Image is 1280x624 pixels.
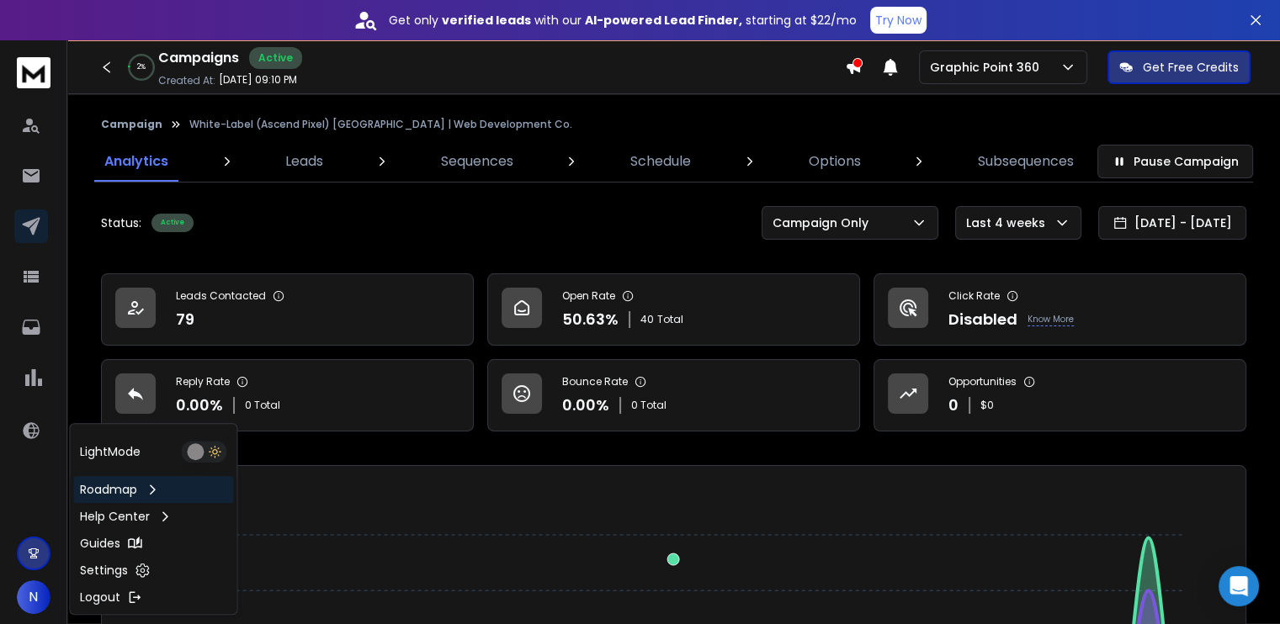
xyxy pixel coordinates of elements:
[249,47,302,69] div: Active
[562,375,628,389] p: Bounce Rate
[275,141,333,182] a: Leads
[1143,59,1239,76] p: Get Free Credits
[431,141,523,182] a: Sequences
[176,375,230,389] p: Reply Rate
[1098,206,1246,240] button: [DATE] - [DATE]
[80,562,128,579] p: Settings
[80,535,120,552] p: Guides
[176,394,223,417] p: 0.00 %
[773,214,875,231] p: Campaign Only
[189,118,572,131] p: White-Label (Ascend Pixel) [GEOGRAPHIC_DATA] | Web Development Co.
[630,151,691,172] p: Schedule
[1097,145,1253,178] button: Pause Campaign
[874,273,1246,346] a: Click RateDisabledKnow More
[1107,50,1251,84] button: Get Free Credits
[151,214,194,232] div: Active
[948,394,959,417] p: 0
[219,73,297,87] p: [DATE] 09:10 PM
[620,141,701,182] a: Schedule
[487,273,860,346] a: Open Rate50.63%40Total
[101,273,474,346] a: Leads Contacted79
[80,508,150,525] p: Help Center
[640,313,654,326] span: 40
[389,12,857,29] p: Get only with our starting at $22/mo
[17,57,50,88] img: logo
[799,141,871,182] a: Options
[17,580,50,614] button: N
[874,359,1246,431] a: Opportunities0$0
[585,12,742,29] strong: AI-powered Lead Finder,
[101,214,141,231] p: Status:
[176,308,194,331] p: 79
[809,151,861,172] p: Options
[80,481,137,498] p: Roadmap
[562,289,615,303] p: Open Rate
[487,359,860,431] a: Bounce Rate0.00%0 Total
[101,359,474,431] a: Reply Rate0.00%0 Total
[442,12,531,29] strong: verified leads
[657,313,683,326] span: Total
[980,399,994,412] p: $ 0
[1219,566,1259,606] div: Open Intercom Messenger
[80,443,141,460] p: Light Mode
[562,394,609,417] p: 0.00 %
[94,141,178,182] a: Analytics
[285,151,323,172] p: Leads
[101,118,162,131] button: Campaign
[875,12,921,29] p: Try Now
[137,62,146,72] p: 2 %
[73,476,233,503] a: Roadmap
[968,141,1084,182] a: Subsequences
[176,289,266,303] p: Leads Contacted
[966,214,1052,231] p: Last 4 weeks
[104,151,168,172] p: Analytics
[80,589,120,605] p: Logout
[948,308,1017,331] p: Disabled
[930,59,1046,76] p: Graphic Point 360
[158,48,239,68] h1: Campaigns
[870,7,927,34] button: Try Now
[978,151,1074,172] p: Subsequences
[73,503,233,530] a: Help Center
[73,557,233,584] a: Settings
[73,530,233,557] a: Guides
[948,289,1000,303] p: Click Rate
[245,399,280,412] p: 0 Total
[1028,313,1074,326] p: Know More
[562,308,619,331] p: 50.63 %
[441,151,513,172] p: Sequences
[158,74,215,87] p: Created At:
[631,399,667,412] p: 0 Total
[948,375,1017,389] p: Opportunities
